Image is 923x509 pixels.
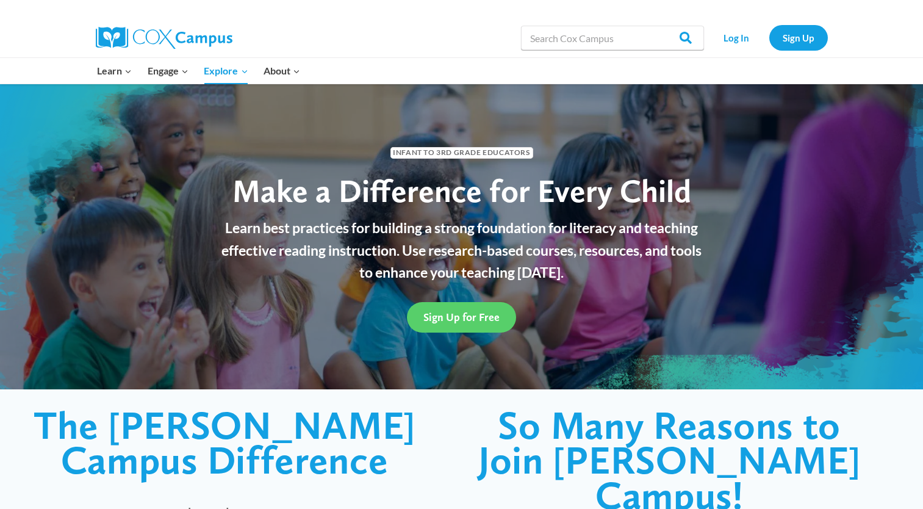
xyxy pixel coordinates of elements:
[97,63,132,79] span: Learn
[423,311,500,323] span: Sign Up for Free
[34,402,415,484] span: The [PERSON_NAME] Campus Difference
[390,147,533,159] span: Infant to 3rd Grade Educators
[204,63,248,79] span: Explore
[90,58,308,84] nav: Primary Navigation
[215,217,709,284] p: Learn best practices for building a strong foundation for literacy and teaching effective reading...
[769,25,828,50] a: Sign Up
[264,63,300,79] span: About
[710,25,763,50] a: Log In
[710,25,828,50] nav: Secondary Navigation
[407,302,516,332] a: Sign Up for Free
[521,26,704,50] input: Search Cox Campus
[148,63,189,79] span: Engage
[96,27,232,49] img: Cox Campus
[232,171,691,210] span: Make a Difference for Every Child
